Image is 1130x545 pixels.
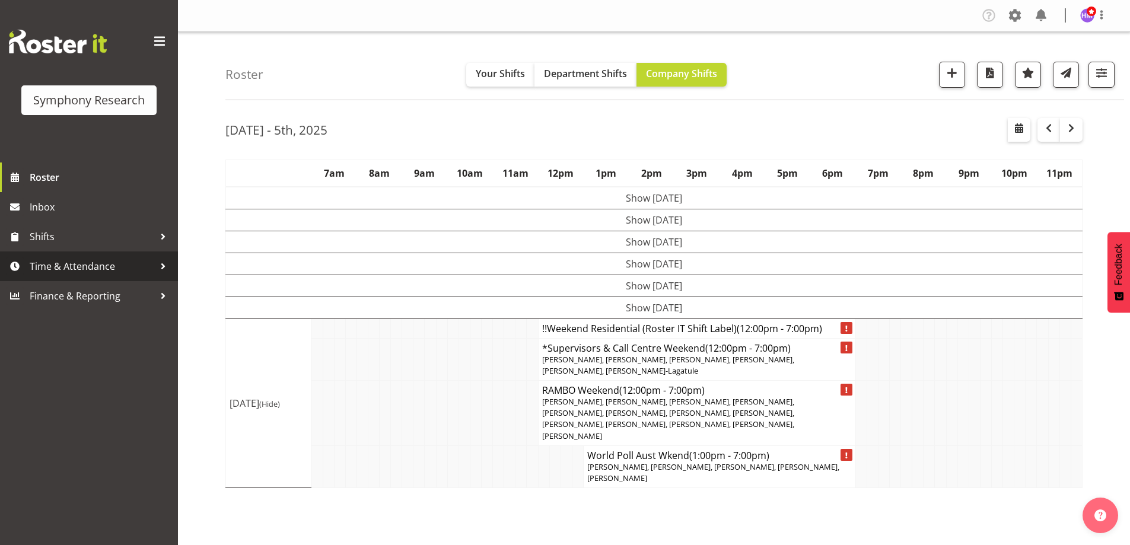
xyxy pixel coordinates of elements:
th: 2pm [629,160,674,187]
th: 10pm [991,160,1036,187]
img: hitesh-makan1261.jpg [1080,8,1094,23]
button: Department Shifts [534,63,636,87]
span: Inbox [30,198,172,216]
span: Shifts [30,228,154,246]
span: (1:00pm - 7:00pm) [689,449,769,462]
td: Show [DATE] [226,253,1083,275]
h4: *Supervisors & Call Centre Weekend [542,342,852,354]
button: Company Shifts [636,63,727,87]
h2: [DATE] - 5th, 2025 [225,122,327,138]
th: 4pm [720,160,765,187]
span: (12:00pm - 7:00pm) [705,342,791,355]
span: (12:00pm - 7:00pm) [737,322,822,335]
h4: !!Weekend Residential (Roster IT Shift Label) [542,323,852,334]
th: 9pm [946,160,991,187]
th: 12pm [538,160,583,187]
span: Company Shifts [646,67,717,80]
th: 7am [311,160,356,187]
span: [PERSON_NAME], [PERSON_NAME], [PERSON_NAME], [PERSON_NAME], [PERSON_NAME], [PERSON_NAME], [PERSON... [542,396,794,441]
th: 5pm [765,160,810,187]
th: 11am [493,160,538,187]
span: (12:00pm - 7:00pm) [619,384,705,397]
span: (Hide) [259,399,280,409]
span: Finance & Reporting [30,287,154,305]
span: Department Shifts [544,67,627,80]
button: Filter Shifts [1088,62,1115,88]
h4: World Poll Aust Wkend [587,450,852,461]
td: Show [DATE] [226,275,1083,297]
button: Select a specific date within the roster. [1008,118,1030,142]
span: [PERSON_NAME], [PERSON_NAME], [PERSON_NAME], [PERSON_NAME], [PERSON_NAME] [587,461,839,483]
td: Show [DATE] [226,297,1083,318]
td: Show [DATE] [226,187,1083,209]
button: Your Shifts [466,63,534,87]
button: Feedback - Show survey [1107,232,1130,313]
span: Time & Attendance [30,257,154,275]
th: 6pm [810,160,855,187]
td: [DATE] [226,318,311,488]
th: 11pm [1037,160,1083,187]
td: Show [DATE] [226,209,1083,231]
button: Highlight an important date within the roster. [1015,62,1041,88]
img: Rosterit website logo [9,30,107,53]
span: Roster [30,168,172,186]
img: help-xxl-2.png [1094,509,1106,521]
span: [PERSON_NAME], [PERSON_NAME], [PERSON_NAME], [PERSON_NAME], [PERSON_NAME], [PERSON_NAME]-Lagatule [542,354,794,376]
button: Download a PDF of the roster according to the set date range. [977,62,1003,88]
th: 10am [447,160,492,187]
h4: RAMBO Weekend [542,384,852,396]
span: Your Shifts [476,67,525,80]
th: 8pm [901,160,946,187]
button: Add a new shift [939,62,965,88]
div: Symphony Research [33,91,145,109]
th: 1pm [584,160,629,187]
span: Feedback [1113,244,1124,285]
th: 8am [356,160,402,187]
button: Send a list of all shifts for the selected filtered period to all rostered employees. [1053,62,1079,88]
h4: Roster [225,68,263,81]
th: 7pm [855,160,900,187]
th: 9am [402,160,447,187]
td: Show [DATE] [226,231,1083,253]
th: 3pm [674,160,719,187]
